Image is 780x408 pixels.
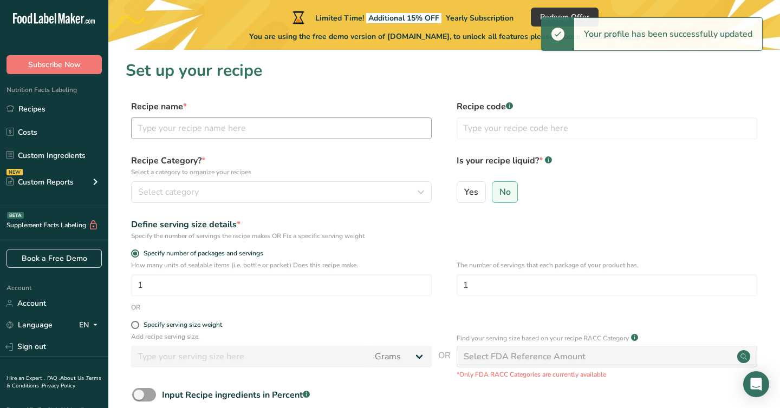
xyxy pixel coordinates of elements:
[138,186,199,199] span: Select category
[6,169,23,175] div: NEW
[131,302,140,312] div: OR
[131,154,432,177] label: Recipe Category?
[47,374,60,382] a: FAQ .
[743,371,769,397] div: Open Intercom Messenger
[28,59,81,70] span: Subscribe Now
[6,55,102,74] button: Subscribe Now
[446,13,513,23] span: Yearly Subscription
[366,13,441,23] span: Additional 15% OFF
[7,212,24,219] div: BETA
[131,167,432,177] p: Select a category to organize your recipes
[249,31,640,42] span: You are using the free demo version of [DOMAIN_NAME], to unlock all features please choose one of...
[60,374,86,382] a: About Us .
[457,117,757,139] input: Type your recipe code here
[6,374,101,390] a: Terms & Conditions .
[540,11,589,23] span: Redeem Offer
[290,11,513,24] div: Limited Time!
[131,346,368,367] input: Type your serving size here
[139,249,263,258] span: Specify number of packages and servings
[6,176,74,188] div: Custom Reports
[6,374,45,382] a: Hire an Expert .
[438,349,451,379] span: OR
[457,260,757,270] p: The number of servings that each package of your product has.
[574,18,762,50] div: Your profile has been successfully updated
[531,8,599,27] button: Redeem Offer
[131,231,432,241] div: Specify the number of servings the recipe makes OR Fix a specific serving weight
[131,100,432,113] label: Recipe name
[42,382,75,390] a: Privacy Policy
[457,370,757,379] p: *Only FDA RACC Categories are currently available
[162,389,310,402] div: Input Recipe ingredients in Percent
[464,187,478,198] span: Yes
[457,154,757,177] label: Is your recipe liquid?
[6,249,102,268] a: Book a Free Demo
[6,315,53,334] a: Language
[457,333,629,343] p: Find your serving size based on your recipe RACC Category
[499,187,511,198] span: No
[457,100,757,113] label: Recipe code
[464,350,586,363] div: Select FDA Reference Amount
[131,181,432,203] button: Select category
[131,218,432,231] div: Define serving size details
[131,260,432,270] p: How many units of sealable items (i.e. bottle or packet) Does this recipe make.
[144,321,222,329] div: Specify serving size weight
[131,117,432,139] input: Type your recipe name here
[79,319,102,332] div: EN
[131,332,432,341] p: Add recipe serving size.
[126,58,763,83] h1: Set up your recipe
